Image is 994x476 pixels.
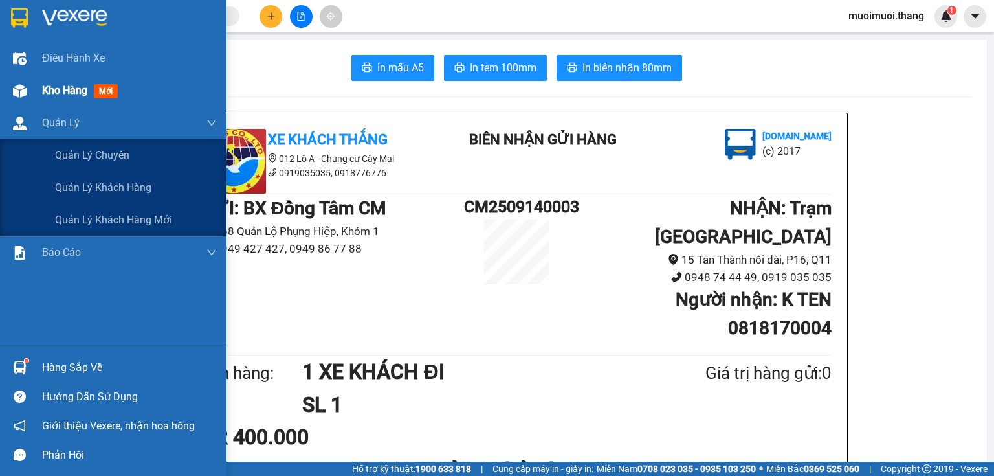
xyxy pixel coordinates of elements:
img: warehouse-icon [13,361,27,374]
li: 0949 427 427, 0949 86 77 88 [201,240,464,258]
span: plus [267,12,276,21]
li: 0919035035, 0918776776 [201,166,434,180]
li: 15 Tân Thành nối dài, P16, Q11 [569,251,832,269]
strong: 0369 525 060 [804,464,859,474]
span: question-circle [14,391,26,403]
span: printer [362,62,372,74]
strong: 0708 023 035 - 0935 103 250 [637,464,756,474]
div: BX Đồng Tâm CM [11,11,75,58]
img: warehouse-icon [13,117,27,130]
span: aim [326,12,335,21]
span: Miền Nam [597,462,756,476]
span: message [14,449,26,461]
img: icon-new-feature [940,10,952,22]
div: Trạm [GEOGRAPHIC_DATA] [84,11,215,42]
button: printerIn tem 100mm [444,55,547,81]
b: Người nhận : K TEN 0818170004 [676,289,832,339]
span: | [481,462,483,476]
span: Gửi: [11,12,31,26]
span: copyright [922,464,931,473]
span: Quản Lý [42,115,80,131]
button: caret-down [964,5,986,28]
span: phone [268,168,277,177]
span: caret-down [969,10,981,22]
button: printerIn biên nhận 80mm [557,55,682,81]
div: Phản hồi [42,446,217,465]
span: printer [567,62,577,74]
button: file-add [290,5,313,28]
strong: 1900 633 818 [415,464,471,474]
div: 400.000 [10,84,77,113]
span: environment [268,153,277,163]
span: down [206,118,217,128]
img: logo-vxr [11,8,28,28]
li: (c) 2017 [762,143,832,159]
span: Quản lý khách hàng mới [55,212,172,228]
div: 0818170004 [84,58,215,76]
span: file-add [296,12,305,21]
b: GỬI : BX Đồng Tâm CM [201,198,386,219]
span: mới [94,84,118,98]
span: Miền Bắc [766,462,859,476]
div: CR 400.000 [201,421,409,453]
img: logo.jpg [725,129,756,160]
span: Báo cáo [42,244,81,260]
div: K TEN [84,42,215,58]
img: warehouse-icon [13,52,27,65]
span: down [206,247,217,258]
span: Quản lý chuyến [55,147,129,163]
li: 0948 74 44 49, 0919 035 035 [569,269,832,286]
span: Nhận: [84,12,115,26]
span: In tem 100mm [470,60,536,76]
span: Điều hành xe [42,50,105,66]
button: aim [320,5,342,28]
span: Cung cấp máy in - giấy in: [492,462,593,476]
li: 168 Quản Lộ Phụng Hiệp, Khóm 1 [201,223,464,240]
b: Xe Khách THẮNG [268,131,388,148]
h1: 1 XE KHÁCH ĐI [302,356,643,388]
span: In mẫu A5 [377,60,424,76]
span: Hỗ trợ kỹ thuật: [352,462,471,476]
div: Tên hàng: [201,360,302,387]
h1: CM2509140003 [464,194,569,220]
h1: SL 1 [302,389,643,421]
div: Hàng sắp về [42,358,217,378]
span: phone [671,271,682,282]
span: environment [668,254,679,265]
span: Giới thiệu Vexere, nhận hoa hồng [42,418,195,434]
b: NHẬN : Trạm [GEOGRAPHIC_DATA] [655,198,832,247]
b: BIÊN NHẬN GỬI HÀNG [469,131,617,148]
sup: 1 [947,6,956,15]
img: solution-icon [13,246,27,260]
span: | [869,462,871,476]
span: Quản lý khách hàng [55,179,151,196]
span: In biên nhận 80mm [582,60,672,76]
li: 012 Lô A - Chung cư Cây Mai [201,152,434,166]
button: printerIn mẫu A5 [351,55,434,81]
img: logo.jpg [201,129,266,194]
span: notification [14,420,26,432]
span: muoimuoi.thang [838,8,934,24]
sup: 1 [25,359,28,363]
span: Kho hàng [42,84,87,96]
div: Hướng dẫn sử dụng [42,387,217,407]
span: 1 [949,6,954,15]
div: Giá trị hàng gửi: 0 [643,360,832,387]
img: warehouse-icon [13,84,27,98]
b: [DOMAIN_NAME] [762,131,832,141]
span: ⚪️ [759,466,763,471]
span: printer [454,62,465,74]
span: CR : [10,84,27,97]
button: plus [260,5,282,28]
